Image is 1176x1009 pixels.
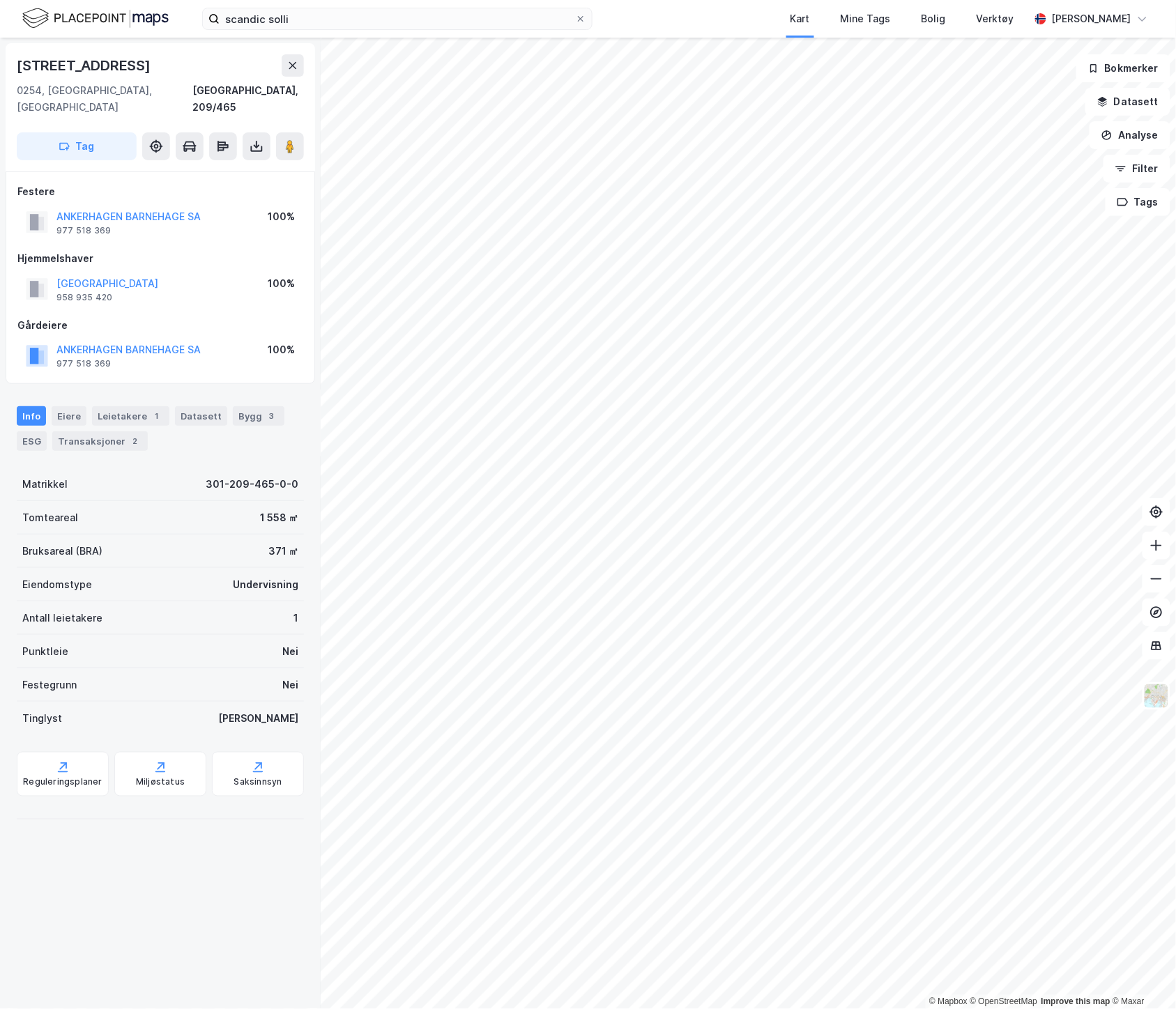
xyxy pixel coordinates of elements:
[970,997,1038,1007] a: OpenStreetMap
[22,643,68,660] div: Punktleie
[52,406,86,426] div: Eiere
[22,576,92,593] div: Eiendomstype
[218,710,298,727] div: [PERSON_NAME]
[56,358,111,369] div: 977 518 369
[22,677,77,693] div: Festegrunn
[52,431,148,451] div: Transaksjoner
[17,250,303,267] div: Hjemmelshaver
[206,476,298,493] div: 301-209-465-0-0
[791,10,810,27] div: Kart
[128,434,142,448] div: 2
[268,208,295,225] div: 100%
[17,317,303,334] div: Gårdeiere
[22,509,78,526] div: Tomteareal
[268,275,295,292] div: 100%
[17,132,137,160] button: Tag
[293,610,298,626] div: 1
[22,610,102,626] div: Antall leietakere
[233,576,298,593] div: Undervisning
[136,777,185,788] div: Miljøstatus
[922,10,946,27] div: Bolig
[22,710,62,727] div: Tinglyst
[1104,155,1170,183] button: Filter
[17,406,46,426] div: Info
[265,409,279,423] div: 3
[1106,188,1170,216] button: Tags
[56,292,112,303] div: 958 935 420
[23,777,102,788] div: Reguleringsplaner
[17,183,303,200] div: Festere
[1041,997,1110,1007] a: Improve this map
[17,54,153,77] div: [STREET_ADDRESS]
[150,409,164,423] div: 1
[282,677,298,693] div: Nei
[233,406,284,426] div: Bygg
[17,82,192,116] div: 0254, [GEOGRAPHIC_DATA], [GEOGRAPHIC_DATA]
[1106,942,1176,1009] iframe: Chat Widget
[977,10,1014,27] div: Verktøy
[92,406,169,426] div: Leietakere
[175,406,227,426] div: Datasett
[220,8,575,29] input: Søk på adresse, matrikkel, gårdeiere, leietakere eller personer
[1076,54,1170,82] button: Bokmerker
[192,82,304,116] div: [GEOGRAPHIC_DATA], 209/465
[1106,942,1176,1009] div: Kontrollprogram for chat
[1085,88,1170,116] button: Datasett
[1052,10,1131,27] div: [PERSON_NAME]
[268,543,298,560] div: 371 ㎡
[234,777,282,788] div: Saksinnsyn
[1090,121,1170,149] button: Analyse
[841,10,891,27] div: Mine Tags
[17,431,47,451] div: ESG
[56,225,111,236] div: 977 518 369
[22,543,102,560] div: Bruksareal (BRA)
[929,997,968,1007] a: Mapbox
[1143,683,1170,709] img: Z
[260,509,298,526] div: 1 558 ㎡
[22,6,169,31] img: logo.f888ab2527a4732fd821a326f86c7f29.svg
[268,341,295,358] div: 100%
[282,643,298,660] div: Nei
[22,476,68,493] div: Matrikkel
